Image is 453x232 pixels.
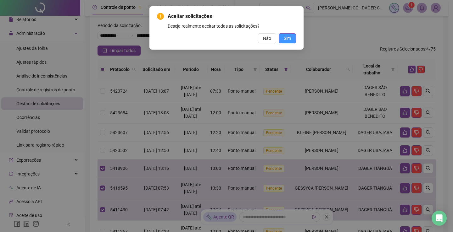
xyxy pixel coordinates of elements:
[258,33,276,43] button: Não
[263,35,271,42] span: Não
[432,211,447,226] div: Open Intercom Messenger
[284,35,291,42] span: Sim
[279,33,296,43] button: Sim
[168,13,296,20] span: Aceitar solicitações
[168,23,296,30] div: Deseja realmente aceitar todas as solicitações?
[157,13,164,20] span: exclamation-circle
